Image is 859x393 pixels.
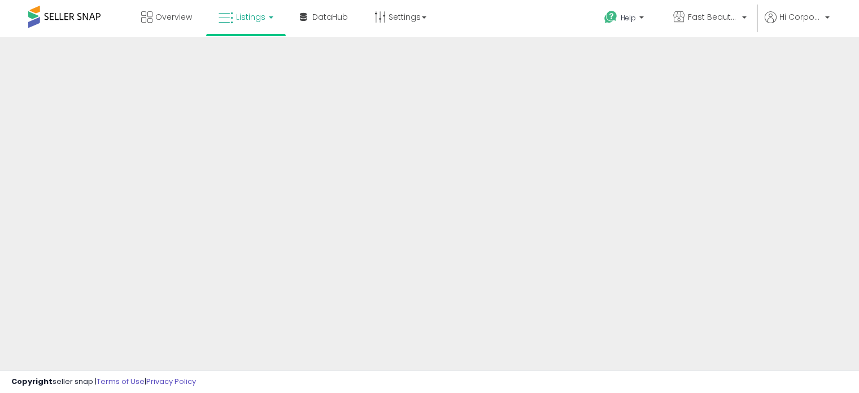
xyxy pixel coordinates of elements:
strong: Copyright [11,376,53,387]
a: Terms of Use [97,376,145,387]
span: Fast Beauty ([GEOGRAPHIC_DATA]) [688,11,739,23]
div: seller snap | | [11,377,196,387]
a: Hi Corporate [765,11,830,37]
span: Hi Corporate [779,11,822,23]
span: Listings [236,11,265,23]
a: Privacy Policy [146,376,196,387]
i: Get Help [604,10,618,24]
span: Overview [155,11,192,23]
a: Help [595,2,655,37]
span: DataHub [312,11,348,23]
span: Help [621,13,636,23]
